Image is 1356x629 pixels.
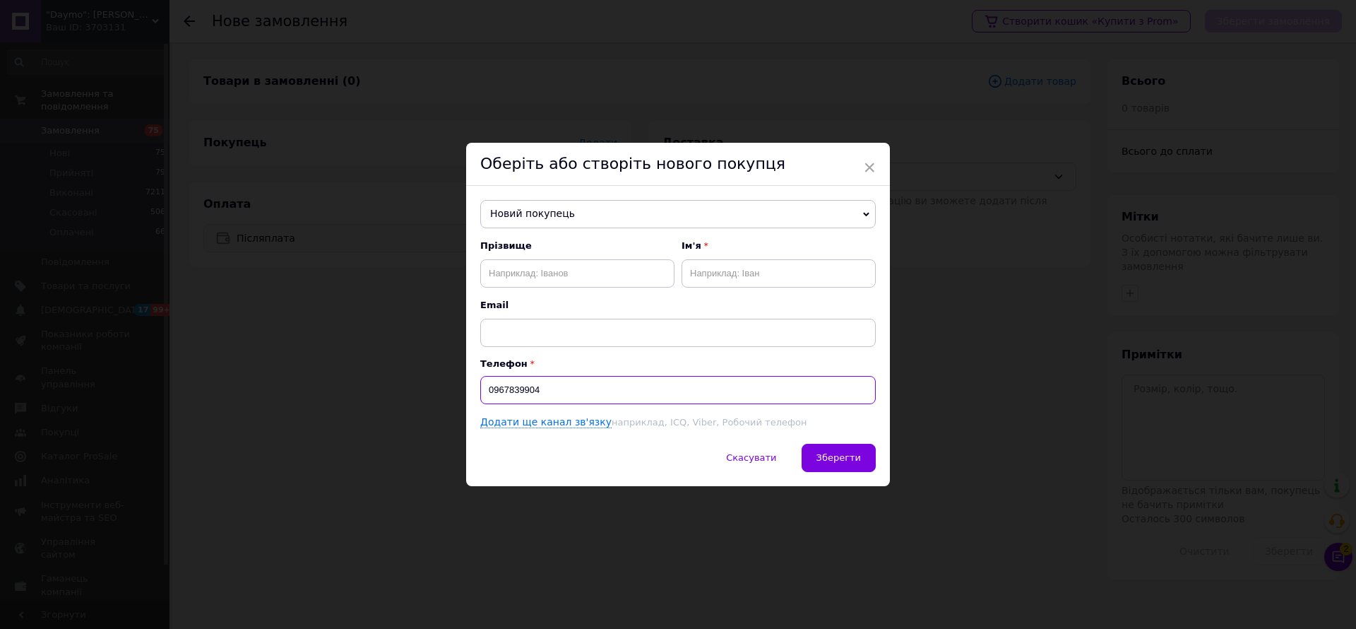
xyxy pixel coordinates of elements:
a: Додати ще канал зв'язку [480,416,612,428]
span: × [863,155,876,180]
span: Скасувати [726,452,776,463]
input: +38 096 0000000 [480,376,876,404]
span: наприклад, ICQ, Viber, Робочий телефон [612,417,807,428]
button: Скасувати [711,444,791,472]
input: Наприклад: Іван [682,259,876,288]
span: Новий покупець [480,200,876,228]
span: Email [480,299,876,312]
span: Ім'я [682,240,876,252]
p: Телефон [480,358,876,369]
input: Наприклад: Іванов [480,259,674,288]
div: Оберіть або створіть нового покупця [466,143,890,186]
span: Зберегти [816,452,861,463]
button: Зберегти [802,444,876,472]
span: Прізвище [480,240,674,252]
